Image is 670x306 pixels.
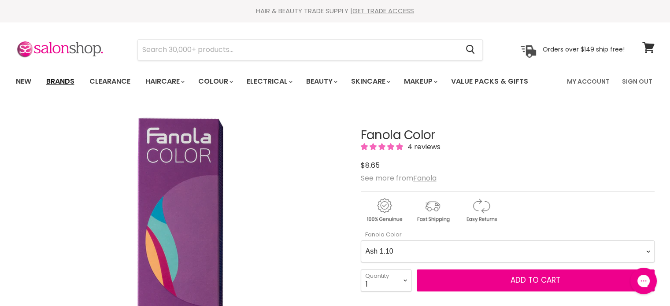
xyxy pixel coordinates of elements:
a: GET TRADE ACCESS [352,6,414,15]
img: genuine.gif [361,197,407,224]
span: See more from [361,173,437,183]
a: Clearance [83,72,137,91]
a: Makeup [397,72,443,91]
button: Add to cart [417,269,655,291]
ul: Main menu [9,69,548,94]
iframe: Gorgias live chat messenger [626,265,661,297]
a: New [9,72,38,91]
img: returns.gif [458,197,504,224]
span: Add to cart [511,275,560,285]
span: 4 reviews [405,142,440,152]
a: Sign Out [617,72,658,91]
label: Fanola Color [361,230,402,239]
span: 5.00 stars [361,142,405,152]
a: Haircare [139,72,190,91]
form: Product [137,39,483,60]
a: My Account [562,72,615,91]
span: $8.65 [361,160,380,170]
nav: Main [5,69,666,94]
a: Skincare [344,72,396,91]
select: Quantity [361,269,411,291]
a: Value Packs & Gifts [444,72,535,91]
a: Fanola [413,173,437,183]
a: Brands [40,72,81,91]
p: Orders over $149 ship free! [543,45,625,53]
img: shipping.gif [409,197,456,224]
a: Beauty [300,72,343,91]
input: Search [138,40,459,60]
a: Electrical [240,72,298,91]
button: Search [459,40,482,60]
div: HAIR & BEAUTY TRADE SUPPLY | [5,7,666,15]
a: Colour [192,72,238,91]
h1: Fanola Color [361,129,655,142]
